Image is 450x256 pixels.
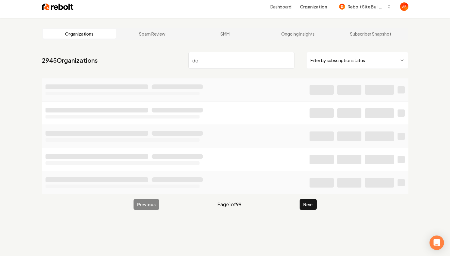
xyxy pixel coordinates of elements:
button: Next [300,199,317,210]
img: Rebolt Site Builder [339,4,345,10]
button: Open user button [400,2,408,11]
a: Organizations [43,29,116,39]
a: Dashboard [270,4,291,10]
a: Spam Review [116,29,189,39]
a: Ongoing Insights [261,29,334,39]
img: Rebolt Logo [42,2,74,11]
span: Rebolt Site Builder [348,4,384,10]
div: Open Intercom Messenger [430,235,444,250]
span: Page 1 of 99 [217,201,241,208]
button: Organization [296,1,331,12]
input: Search by name or ID [188,52,294,69]
a: Subscriber Snapshot [334,29,407,39]
img: Avan Fahimi [400,2,408,11]
a: 2945Organizations [42,56,98,65]
a: SMM [189,29,262,39]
